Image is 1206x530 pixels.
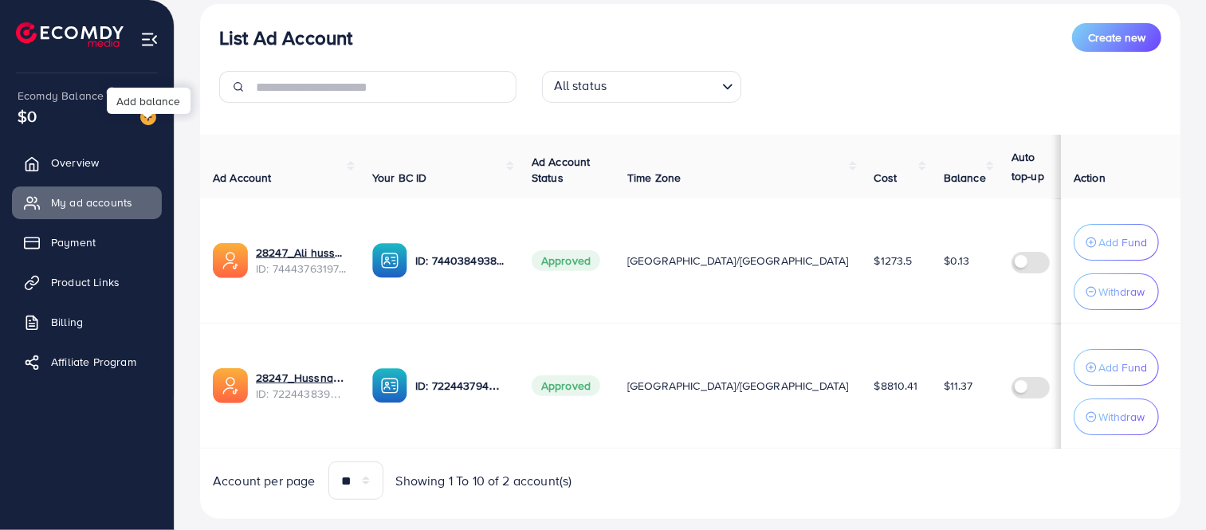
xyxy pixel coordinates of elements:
[1072,23,1161,52] button: Create new
[1012,147,1058,186] p: Auto top-up
[107,88,191,114] div: Add balance
[12,226,162,258] a: Payment
[18,88,104,104] span: Ecomdy Balance
[1074,170,1106,186] span: Action
[1098,407,1145,426] p: Withdraw
[140,30,159,49] img: menu
[1074,273,1159,310] button: Withdraw
[51,354,136,370] span: Affiliate Program
[51,155,99,171] span: Overview
[1098,282,1145,301] p: Withdraw
[213,243,248,278] img: ic-ads-acc.e4c84228.svg
[256,386,347,402] span: ID: 7224438396242935809
[372,243,407,278] img: ic-ba-acc.ded83a64.svg
[256,370,347,402] div: <span class='underline'>28247_Hussnains Ad Account_1682070647889</span></br>7224438396242935809
[12,306,162,338] a: Billing
[256,245,347,277] div: <span class='underline'>28247_Ali hussnain_1733278939993</span></br>7444376319784910865
[1074,224,1159,261] button: Add Fund
[415,376,506,395] p: ID: 7224437943795236866
[213,368,248,403] img: ic-ads-acc.e4c84228.svg
[213,170,272,186] span: Ad Account
[12,147,162,179] a: Overview
[611,74,715,99] input: Search for option
[532,154,591,186] span: Ad Account Status
[944,253,970,269] span: $0.13
[944,378,973,394] span: $11.37
[1074,398,1159,435] button: Withdraw
[13,101,41,131] span: $0
[542,71,741,103] div: Search for option
[627,253,849,269] span: [GEOGRAPHIC_DATA]/[GEOGRAPHIC_DATA]
[627,170,681,186] span: Time Zone
[51,274,120,290] span: Product Links
[12,346,162,378] a: Affiliate Program
[51,194,132,210] span: My ad accounts
[1088,29,1145,45] span: Create new
[944,170,986,186] span: Balance
[12,266,162,298] a: Product Links
[874,253,913,269] span: $1273.5
[219,26,352,49] h3: List Ad Account
[256,370,347,386] a: 28247_Hussnains Ad Account_1682070647889
[256,261,347,277] span: ID: 7444376319784910865
[12,186,162,218] a: My ad accounts
[16,22,124,47] img: logo
[551,73,611,99] span: All status
[396,472,572,490] span: Showing 1 To 10 of 2 account(s)
[415,251,506,270] p: ID: 7440384938064789521
[627,378,849,394] span: [GEOGRAPHIC_DATA]/[GEOGRAPHIC_DATA]
[51,314,83,330] span: Billing
[51,234,96,250] span: Payment
[213,472,316,490] span: Account per page
[372,368,407,403] img: ic-ba-acc.ded83a64.svg
[1074,349,1159,386] button: Add Fund
[1098,233,1147,252] p: Add Fund
[532,375,600,396] span: Approved
[1098,358,1147,377] p: Add Fund
[874,378,918,394] span: $8810.41
[532,250,600,271] span: Approved
[1138,458,1194,518] iframe: Chat
[372,170,427,186] span: Your BC ID
[874,170,898,186] span: Cost
[256,245,347,261] a: 28247_Ali hussnain_1733278939993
